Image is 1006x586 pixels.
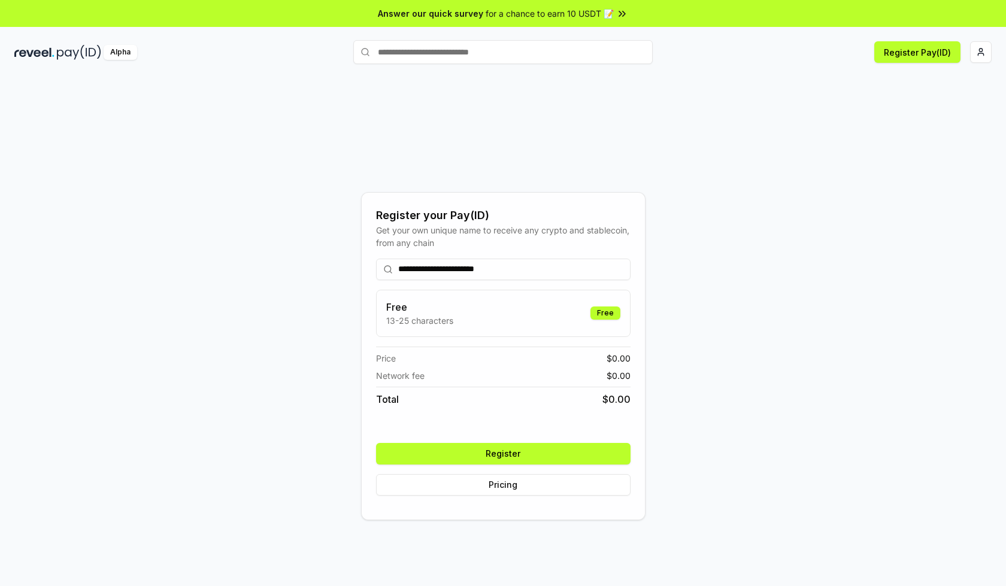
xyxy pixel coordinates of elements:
div: Register your Pay(ID) [376,207,631,224]
span: $ 0.00 [607,352,631,365]
span: $ 0.00 [607,369,631,382]
div: Alpha [104,45,137,60]
h3: Free [386,300,453,314]
span: Price [376,352,396,365]
span: for a chance to earn 10 USDT 📝 [486,7,614,20]
img: pay_id [57,45,101,60]
img: reveel_dark [14,45,54,60]
div: Get your own unique name to receive any crypto and stablecoin, from any chain [376,224,631,249]
span: Answer our quick survey [378,7,483,20]
button: Register Pay(ID) [874,41,960,63]
span: Network fee [376,369,425,382]
div: Free [590,306,620,320]
span: Total [376,392,399,406]
button: Pricing [376,474,631,496]
span: $ 0.00 [602,392,631,406]
button: Register [376,443,631,464]
p: 13-25 characters [386,314,453,327]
